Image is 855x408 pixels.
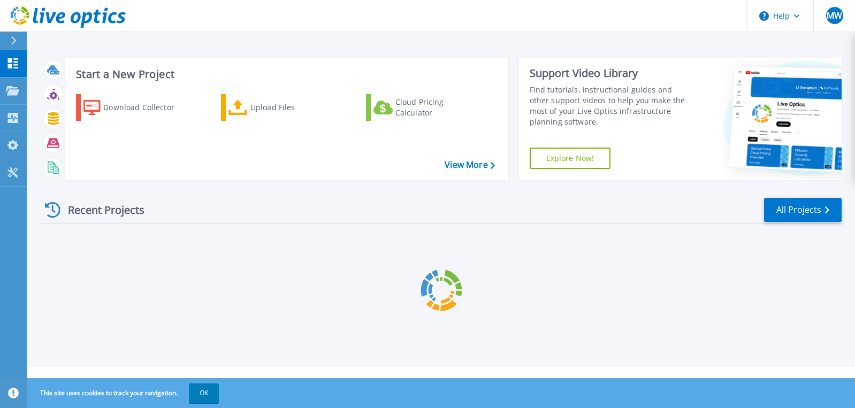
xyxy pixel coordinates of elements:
[76,94,195,121] a: Download Collector
[103,97,189,118] div: Download Collector
[764,198,842,222] a: All Projects
[366,94,485,121] a: Cloud Pricing Calculator
[76,68,494,80] h3: Start a New Project
[530,66,692,80] div: Support Video Library
[189,383,219,403] button: OK
[221,94,340,121] a: Upload Files
[827,11,842,20] span: MW
[530,84,692,127] div: Find tutorials, instructional guides and other support videos to help you make the most of your L...
[250,97,336,118] div: Upload Files
[445,160,494,170] a: View More
[530,148,611,169] a: Explore Now!
[29,383,219,403] span: This site uses cookies to track your navigation.
[41,197,159,223] div: Recent Projects
[395,97,481,118] div: Cloud Pricing Calculator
